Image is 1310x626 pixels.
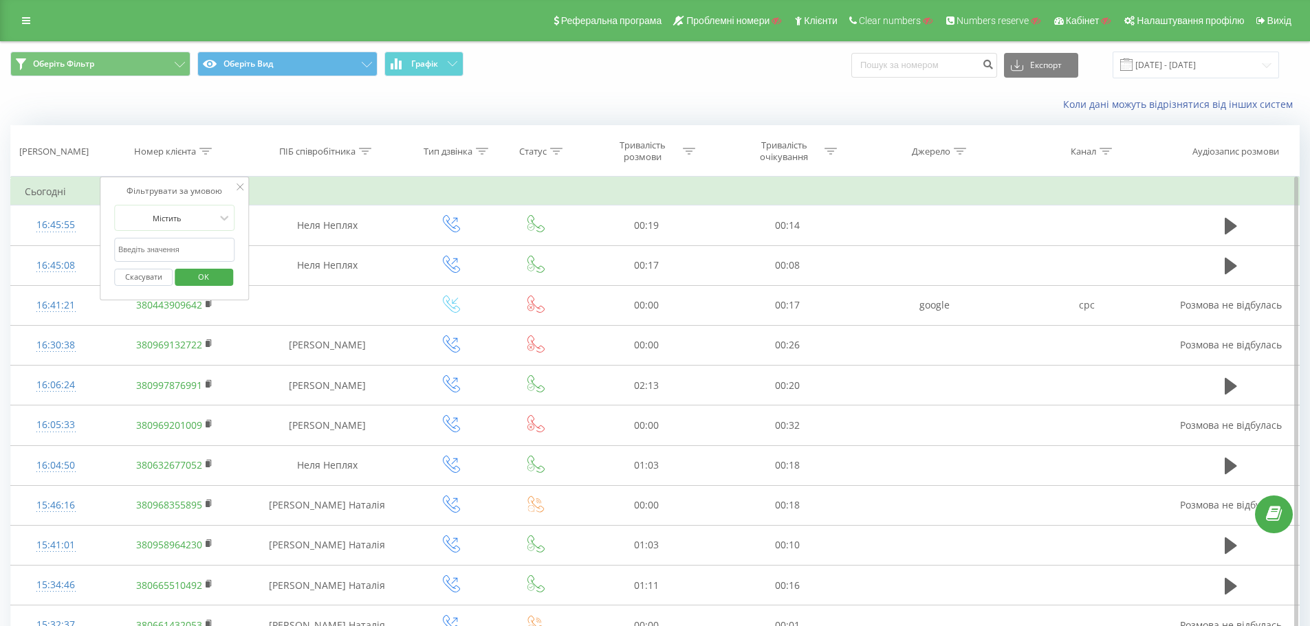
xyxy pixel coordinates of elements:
[25,292,87,319] div: 16:41:21
[25,412,87,438] div: 16:05:33
[136,579,202,592] a: 380665510492
[859,15,921,26] span: Clear numbers
[25,532,87,559] div: 15:41:01
[717,445,858,485] td: 00:18
[717,525,858,565] td: 00:10
[175,269,233,286] button: OK
[114,184,235,198] div: Фільтрувати за умовою
[248,485,406,525] td: [PERSON_NAME] Наталія
[576,285,717,325] td: 00:00
[136,458,202,471] a: 380632677052
[134,146,196,157] div: Номер клієнта
[576,245,717,285] td: 00:17
[717,366,858,405] td: 00:20
[25,492,87,519] div: 15:46:16
[1180,298,1282,311] span: Розмова не відбулась
[576,366,717,405] td: 02:13
[25,452,87,479] div: 16:04:50
[25,572,87,599] div: 15:34:46
[114,238,235,262] input: Введіть значення
[717,285,858,325] td: 00:17
[136,418,202,432] a: 380969201009
[1137,15,1244,26] span: Налаштування профілю
[25,252,87,279] div: 16:45:08
[248,525,406,565] td: [PERSON_NAME] Наталія
[25,212,87,238] div: 16:45:55
[11,178,1300,205] td: Сьогодні
[136,298,202,311] a: 380443909642
[1063,98,1300,111] a: Коли дані можуть відрізнятися вiд інших систем
[1267,15,1291,26] span: Вихід
[858,285,1011,325] td: google
[33,58,94,69] span: Оберіть Фільтр
[10,52,190,76] button: Оберіть Фільтр
[576,566,717,605] td: 01:11
[411,59,438,69] span: Графік
[561,15,662,26] span: Реферальна програма
[1011,285,1164,325] td: cpc
[197,52,378,76] button: Оберіть Вид
[248,566,406,605] td: [PERSON_NAME] Наталія
[576,445,717,485] td: 01:03
[576,205,717,245] td: 00:19
[248,245,406,285] td: Неля Неплях
[25,372,87,399] div: 16:06:24
[384,52,463,76] button: Графік
[576,525,717,565] td: 01:03
[717,205,858,245] td: 00:14
[912,146,950,157] div: Джерело
[114,269,173,286] button: Скасувати
[248,325,406,365] td: [PERSON_NAME]
[957,15,1029,26] span: Numbers reserve
[606,139,679,163] div: Тривалість розмови
[248,205,406,245] td: Неля Неплях
[136,338,202,351] a: 380969132722
[136,379,202,392] a: 380997876991
[1192,146,1279,157] div: Аудіозапис розмови
[717,485,858,525] td: 00:18
[717,566,858,605] td: 00:16
[248,366,406,405] td: [PERSON_NAME]
[1071,146,1096,157] div: Канал
[184,266,223,287] span: OK
[279,146,356,157] div: ПІБ співробітника
[1180,418,1282,432] span: Розмова не відбулась
[1066,15,1100,26] span: Кабінет
[851,53,997,78] input: Пошук за номером
[1180,498,1282,511] span: Розмова не відбулась
[248,405,406,445] td: [PERSON_NAME]
[804,15,838,26] span: Клієнти
[424,146,472,157] div: Тип дзвінка
[1180,338,1282,351] span: Розмова не відбулась
[576,405,717,445] td: 00:00
[747,139,821,163] div: Тривалість очікування
[248,445,406,485] td: Неля Неплях
[576,485,717,525] td: 00:00
[19,146,89,157] div: [PERSON_NAME]
[686,15,769,26] span: Проблемні номери
[1004,53,1078,78] button: Експорт
[717,325,858,365] td: 00:26
[717,245,858,285] td: 00:08
[519,146,547,157] div: Статус
[717,405,858,445] td: 00:32
[576,325,717,365] td: 00:00
[136,538,202,551] a: 380958964230
[25,332,87,359] div: 16:30:38
[136,498,202,511] a: 380968355895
